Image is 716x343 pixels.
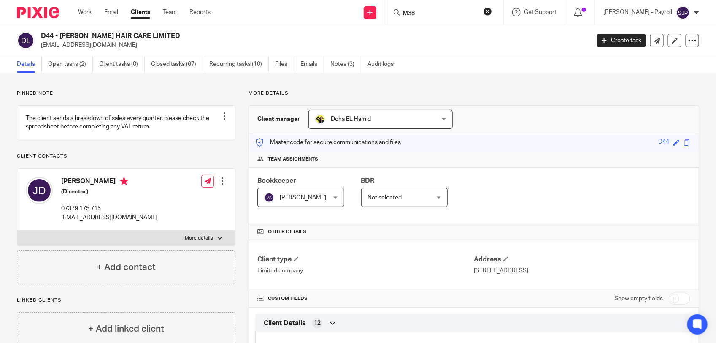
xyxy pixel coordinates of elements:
p: Limited company [257,267,474,275]
p: 07379 175 715 [61,204,157,213]
img: svg%3E [676,6,690,19]
p: [EMAIL_ADDRESS][DOMAIN_NAME] [41,41,584,49]
a: Details [17,56,42,73]
p: Pinned note [17,90,235,97]
a: Clients [131,8,150,16]
p: More details [249,90,699,97]
a: Recurring tasks (10) [209,56,269,73]
span: Bookkeeper [257,177,296,184]
a: Audit logs [367,56,400,73]
img: Doha-Starbridge.jpg [315,114,325,124]
p: Master code for secure communications and files [255,138,401,147]
i: Primary [120,177,128,185]
span: Client Details [264,319,306,328]
h3: Client manager [257,115,300,123]
a: Client tasks (0) [99,56,145,73]
p: Client contacts [17,153,235,160]
p: [STREET_ADDRESS] [474,267,690,275]
span: Get Support [524,9,557,15]
a: Create task [597,34,646,47]
a: Open tasks (2) [48,56,93,73]
label: Show empty fields [614,294,663,303]
img: svg%3E [264,193,274,203]
h4: CUSTOM FIELDS [257,295,474,302]
img: svg%3E [26,177,53,204]
h4: + Add linked client [88,322,164,335]
a: Reports [189,8,211,16]
p: Linked clients [17,297,235,304]
h4: [PERSON_NAME] [61,177,157,188]
img: svg%3E [17,32,35,49]
img: Pixie [17,7,59,18]
span: BDR [361,177,375,184]
span: [PERSON_NAME] [280,195,326,201]
p: [PERSON_NAME] - Payroll [603,8,672,16]
a: Team [163,8,177,16]
input: Search [402,10,478,18]
span: Not selected [368,195,402,201]
a: Notes (3) [330,56,361,73]
span: 12 [314,319,321,327]
span: Doha EL Hamid [331,116,371,122]
a: Files [275,56,294,73]
button: Clear [484,7,492,16]
a: Closed tasks (67) [151,56,203,73]
span: Team assignments [268,156,318,163]
h4: + Add contact [97,261,156,274]
h5: (Director) [61,188,157,196]
a: Email [104,8,118,16]
a: Emails [300,56,324,73]
h4: Address [474,255,690,264]
p: [EMAIL_ADDRESS][DOMAIN_NAME] [61,213,157,222]
p: More details [185,235,213,242]
h2: D44 - [PERSON_NAME] HAIR CARE LIMITED [41,32,476,41]
a: Work [78,8,92,16]
div: D44 [658,138,669,147]
span: Other details [268,229,306,235]
h4: Client type [257,255,474,264]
